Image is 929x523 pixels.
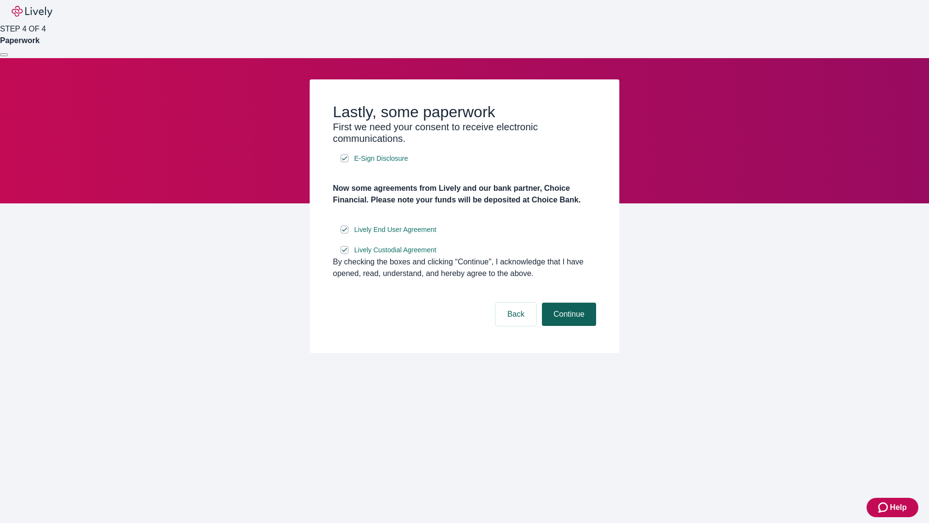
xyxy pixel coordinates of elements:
span: Help [890,502,907,513]
h2: Lastly, some paperwork [333,103,596,121]
h4: Now some agreements from Lively and our bank partner, Choice Financial. Please note your funds wi... [333,183,596,206]
span: Lively Custodial Agreement [354,245,436,255]
button: Zendesk support iconHelp [867,498,918,517]
div: By checking the boxes and clicking “Continue", I acknowledge that I have opened, read, understand... [333,256,596,279]
span: Lively End User Agreement [354,225,436,235]
span: E-Sign Disclosure [354,154,408,164]
a: e-sign disclosure document [352,224,438,236]
button: Continue [542,303,596,326]
img: Lively [12,6,52,17]
a: e-sign disclosure document [352,244,438,256]
button: Back [495,303,536,326]
a: e-sign disclosure document [352,153,410,165]
svg: Zendesk support icon [878,502,890,513]
h3: First we need your consent to receive electronic communications. [333,121,596,144]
